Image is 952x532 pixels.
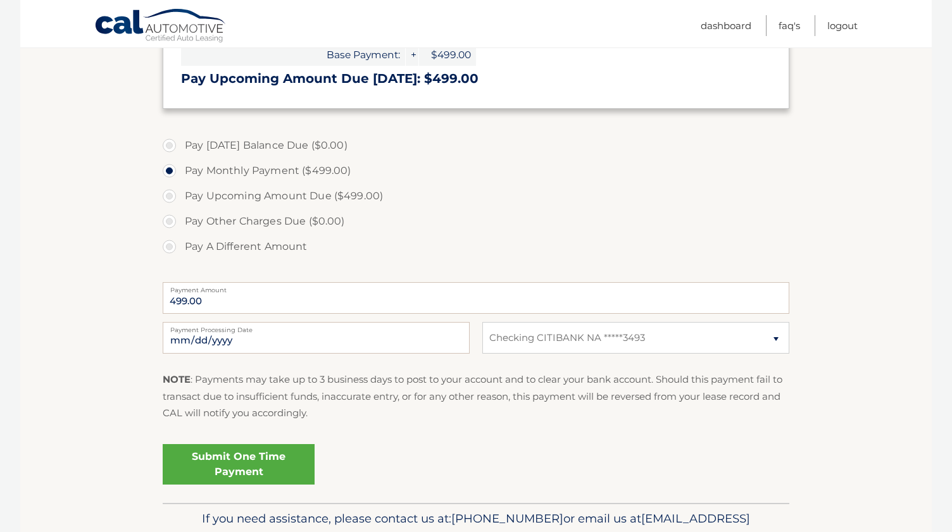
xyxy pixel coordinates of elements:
a: Cal Automotive [94,8,227,45]
input: Payment Amount [163,282,789,314]
p: : Payments may take up to 3 business days to post to your account and to clear your bank account.... [163,371,789,421]
a: Submit One Time Payment [163,444,315,485]
label: Payment Amount [163,282,789,292]
span: $499.00 [419,44,476,66]
a: Logout [827,15,858,36]
label: Pay Other Charges Due ($0.00) [163,209,789,234]
label: Pay [DATE] Balance Due ($0.00) [163,133,789,158]
strong: NOTE [163,373,191,385]
span: Base Payment: [181,44,405,66]
span: + [406,44,418,66]
label: Pay Upcoming Amount Due ($499.00) [163,183,789,209]
label: Pay A Different Amount [163,234,789,259]
input: Payment Date [163,322,470,354]
a: Dashboard [701,15,751,36]
label: Payment Processing Date [163,322,470,332]
h3: Pay Upcoming Amount Due [DATE]: $499.00 [181,71,771,87]
span: [PHONE_NUMBER] [451,511,563,526]
label: Pay Monthly Payment ($499.00) [163,158,789,183]
a: FAQ's [779,15,800,36]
